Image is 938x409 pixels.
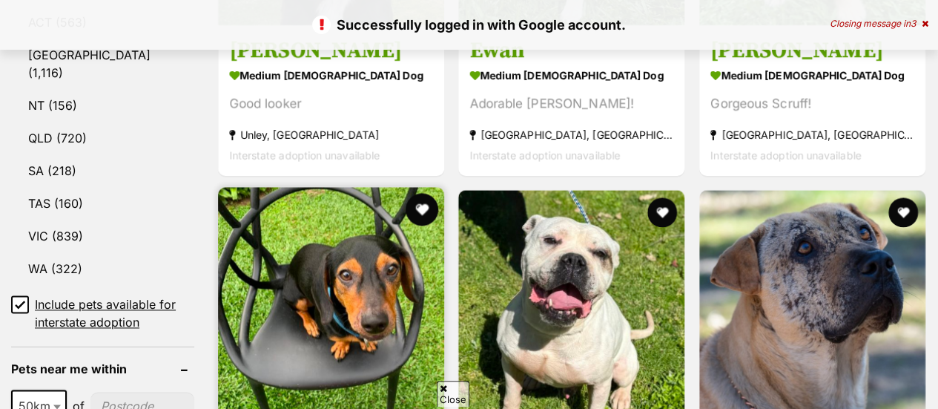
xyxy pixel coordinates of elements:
[11,253,194,284] a: WA (322)
[469,65,673,86] strong: medium [DEMOGRAPHIC_DATA] Dog
[229,125,433,145] strong: Unley, [GEOGRAPHIC_DATA]
[710,94,914,114] div: Gorgeous Scruff!
[11,90,194,121] a: NT (156)
[229,65,433,86] strong: medium [DEMOGRAPHIC_DATA] Dog
[11,295,194,331] a: Include pets available for interstate adoption
[710,125,914,145] strong: [GEOGRAPHIC_DATA], [GEOGRAPHIC_DATA]
[406,193,438,226] button: favourite
[229,36,433,65] h3: [PERSON_NAME]
[710,36,914,65] h3: [PERSON_NAME]
[218,25,444,176] a: [PERSON_NAME] medium [DEMOGRAPHIC_DATA] Dog Good looker Unley, [GEOGRAPHIC_DATA] Interstate adopt...
[911,18,916,29] span: 3
[11,362,194,376] header: Pets near me within
[469,125,673,145] strong: [GEOGRAPHIC_DATA], [GEOGRAPHIC_DATA]
[11,122,194,154] a: QLD (720)
[11,155,194,186] a: SA (218)
[648,197,678,227] button: favourite
[469,94,673,114] div: Adorable [PERSON_NAME]!
[888,197,918,227] button: favourite
[229,94,433,114] div: Good looker
[710,65,914,86] strong: medium [DEMOGRAPHIC_DATA] Dog
[710,148,861,161] span: Interstate adoption unavailable
[469,148,620,161] span: Interstate adoption unavailable
[15,15,923,35] p: Successfully logged in with Google account.
[11,39,194,88] a: [GEOGRAPHIC_DATA] (1,116)
[469,36,673,65] h3: Ewan
[11,188,194,219] a: TAS (160)
[35,295,194,331] span: Include pets available for interstate adoption
[699,25,925,176] a: [PERSON_NAME] medium [DEMOGRAPHIC_DATA] Dog Gorgeous Scruff! [GEOGRAPHIC_DATA], [GEOGRAPHIC_DATA]...
[830,19,928,29] div: Closing message in
[229,148,380,161] span: Interstate adoption unavailable
[458,25,684,176] a: Ewan medium [DEMOGRAPHIC_DATA] Dog Adorable [PERSON_NAME]! [GEOGRAPHIC_DATA], [GEOGRAPHIC_DATA] I...
[11,220,194,252] a: VIC (839)
[437,381,469,407] span: Close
